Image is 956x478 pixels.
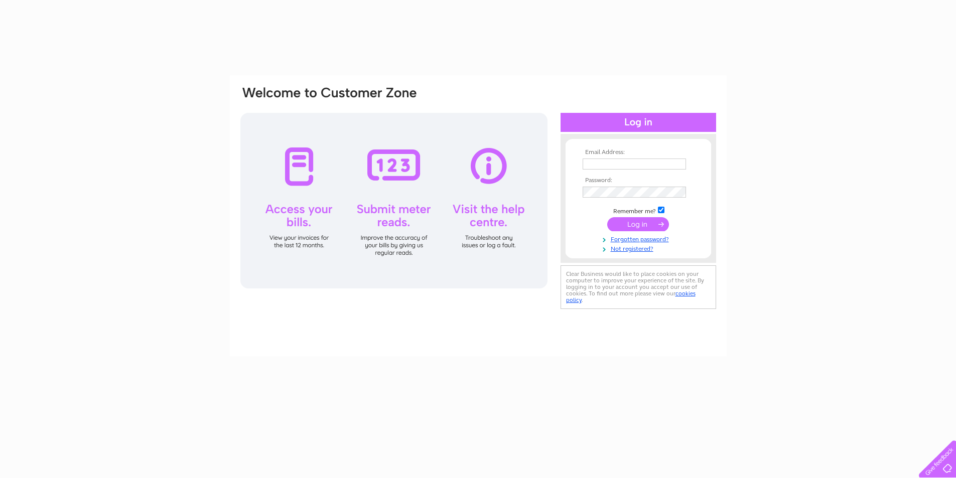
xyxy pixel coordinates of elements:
[583,234,697,243] a: Forgotten password?
[607,217,669,231] input: Submit
[580,149,697,156] th: Email Address:
[580,177,697,184] th: Password:
[583,243,697,253] a: Not registered?
[561,265,716,309] div: Clear Business would like to place cookies on your computer to improve your experience of the sit...
[566,290,696,303] a: cookies policy
[580,205,697,215] td: Remember me?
